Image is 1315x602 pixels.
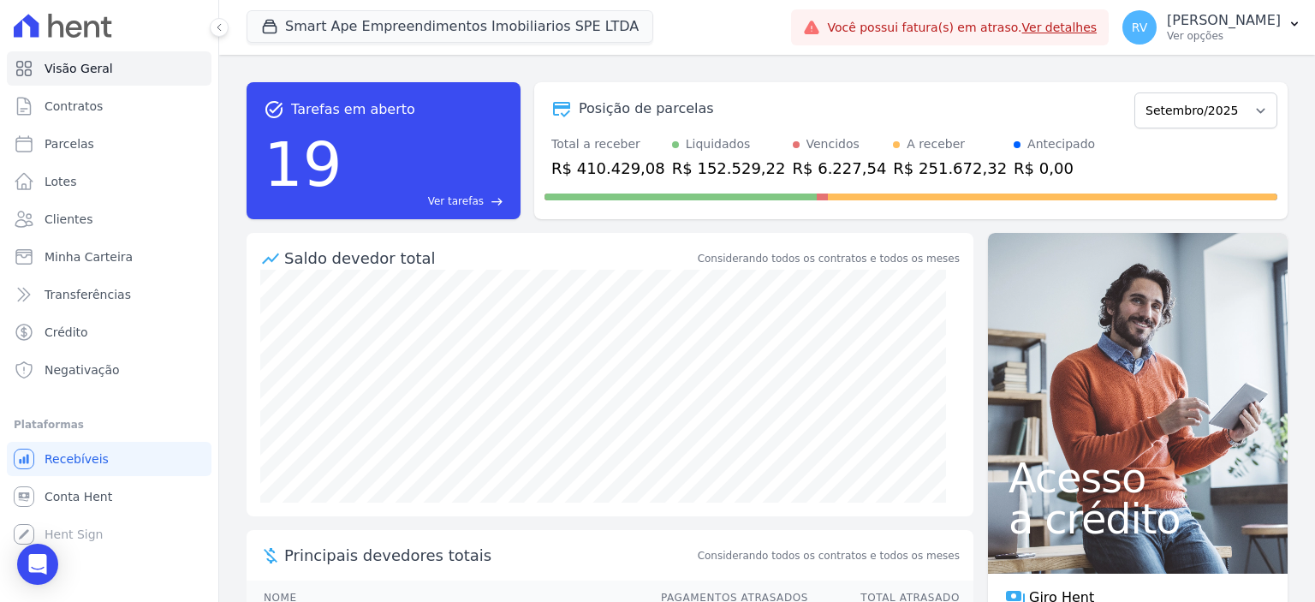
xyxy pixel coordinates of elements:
[1027,135,1095,153] div: Antecipado
[1167,29,1281,43] p: Ver opções
[686,135,751,153] div: Liquidados
[17,544,58,585] div: Open Intercom Messenger
[793,157,887,180] div: R$ 6.227,54
[45,488,112,505] span: Conta Hent
[14,414,205,435] div: Plataformas
[291,99,415,120] span: Tarefas em aberto
[1014,157,1095,180] div: R$ 0,00
[7,353,211,387] a: Negativação
[45,248,133,265] span: Minha Carteira
[1109,3,1315,51] button: RV [PERSON_NAME] Ver opções
[806,135,860,153] div: Vencidos
[428,194,484,209] span: Ver tarefas
[247,10,653,43] button: Smart Ape Empreendimentos Imobiliarios SPE LTDA
[7,89,211,123] a: Contratos
[907,135,965,153] div: A receber
[551,157,665,180] div: R$ 410.429,08
[45,361,120,378] span: Negativação
[45,211,92,228] span: Clientes
[7,240,211,274] a: Minha Carteira
[893,157,1007,180] div: R$ 251.672,32
[284,544,694,567] span: Principais devedores totais
[45,324,88,341] span: Crédito
[1022,21,1098,34] a: Ver detalhes
[1132,21,1148,33] span: RV
[672,157,786,180] div: R$ 152.529,22
[1009,457,1267,498] span: Acesso
[7,480,211,514] a: Conta Hent
[827,19,1097,37] span: Você possui fatura(s) em atraso.
[698,548,960,563] span: Considerando todos os contratos e todos os meses
[264,120,342,209] div: 19
[45,135,94,152] span: Parcelas
[698,251,960,266] div: Considerando todos os contratos e todos os meses
[1167,12,1281,29] p: [PERSON_NAME]
[45,98,103,115] span: Contratos
[7,51,211,86] a: Visão Geral
[264,99,284,120] span: task_alt
[7,442,211,476] a: Recebíveis
[284,247,694,270] div: Saldo devedor total
[7,127,211,161] a: Parcelas
[45,450,109,468] span: Recebíveis
[7,164,211,199] a: Lotes
[45,173,77,190] span: Lotes
[7,202,211,236] a: Clientes
[45,286,131,303] span: Transferências
[45,60,113,77] span: Visão Geral
[349,194,503,209] a: Ver tarefas east
[1009,498,1267,539] span: a crédito
[7,315,211,349] a: Crédito
[491,195,503,208] span: east
[7,277,211,312] a: Transferências
[579,98,714,119] div: Posição de parcelas
[551,135,665,153] div: Total a receber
